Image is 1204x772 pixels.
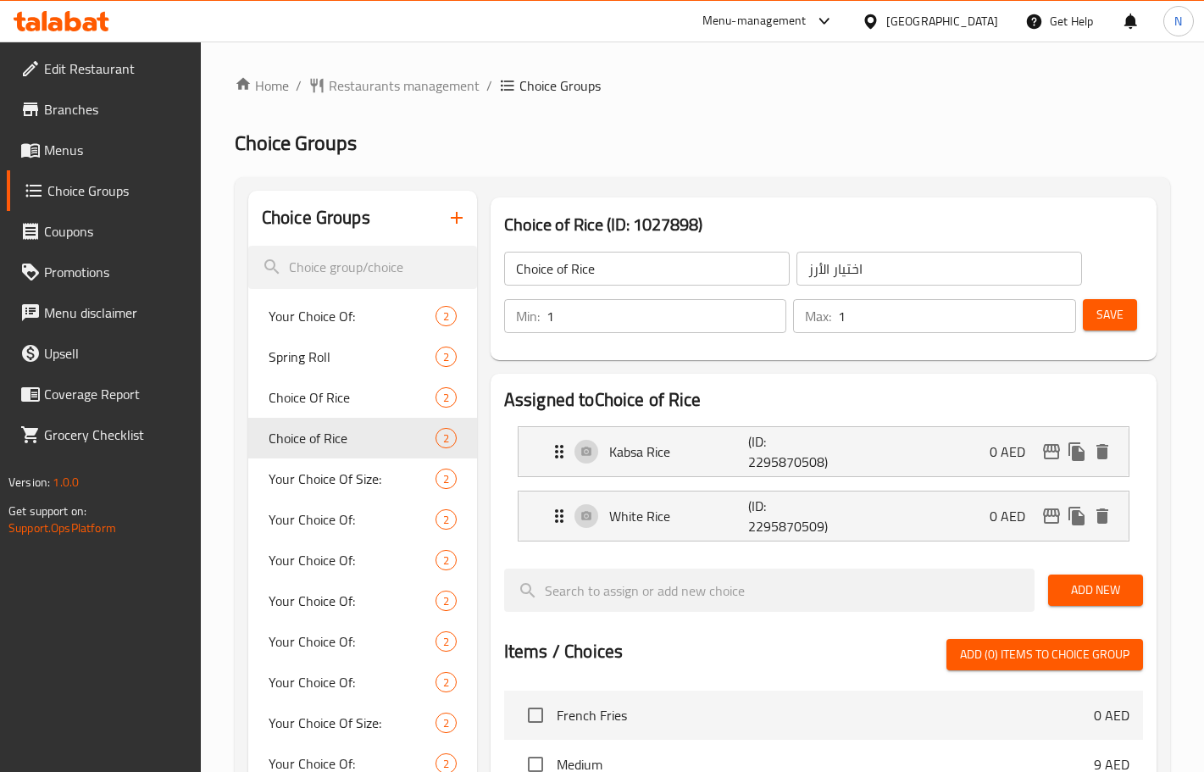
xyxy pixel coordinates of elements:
[436,390,456,406] span: 2
[504,419,1143,484] li: Expand
[436,631,457,652] div: Choices
[7,292,201,333] a: Menu disclaimer
[436,308,456,325] span: 2
[44,221,187,242] span: Coupons
[7,211,201,252] a: Coupons
[1096,304,1124,325] span: Save
[262,205,370,230] h2: Choice Groups
[436,428,457,448] div: Choices
[1094,705,1129,725] p: 0 AED
[504,484,1143,548] li: Expand
[7,414,201,455] a: Grocery Checklist
[436,306,457,326] div: Choices
[557,705,1094,725] span: French Fries
[248,621,477,662] div: Your Choice Of:2
[269,347,436,367] span: Spring Roll
[519,75,601,96] span: Choice Groups
[269,469,436,489] span: Your Choice Of Size:
[436,512,456,528] span: 2
[269,509,436,530] span: Your Choice Of:
[1048,575,1143,606] button: Add New
[7,333,201,374] a: Upsell
[44,425,187,445] span: Grocery Checklist
[436,591,457,611] div: Choices
[516,306,540,326] p: Min:
[269,387,436,408] span: Choice Of Rice
[248,580,477,621] div: Your Choice Of:2
[436,553,456,569] span: 2
[7,89,201,130] a: Branches
[269,306,436,326] span: Your Choice Of:
[248,703,477,743] div: Your Choice Of Size:2
[504,387,1143,413] h2: Assigned to Choice of Rice
[436,675,456,691] span: 2
[47,181,187,201] span: Choice Groups
[269,591,436,611] span: Your Choice Of:
[436,713,457,733] div: Choices
[1039,503,1064,529] button: edit
[436,715,456,731] span: 2
[518,697,553,733] span: Select choice
[990,506,1039,526] p: 0 AED
[7,170,201,211] a: Choice Groups
[486,75,492,96] li: /
[269,428,436,448] span: Choice of Rice
[436,550,457,570] div: Choices
[436,672,457,692] div: Choices
[1062,580,1129,601] span: Add New
[235,124,357,162] span: Choice Groups
[296,75,302,96] li: /
[609,442,748,462] p: Kabsa Rice
[8,471,50,493] span: Version:
[248,499,477,540] div: Your Choice Of:2
[748,496,841,536] p: (ID: 2295870509)
[235,75,1170,96] nav: breadcrumb
[1090,503,1115,529] button: delete
[886,12,998,31] div: [GEOGRAPHIC_DATA]
[1090,439,1115,464] button: delete
[436,634,456,650] span: 2
[248,662,477,703] div: Your Choice Of:2
[436,509,457,530] div: Choices
[248,540,477,580] div: Your Choice Of:2
[990,442,1039,462] p: 0 AED
[8,517,116,539] a: Support.OpsPlatform
[609,506,748,526] p: White Rice
[44,262,187,282] span: Promotions
[504,569,1035,612] input: search
[235,75,289,96] a: Home
[436,347,457,367] div: Choices
[436,469,457,489] div: Choices
[1174,12,1182,31] span: N
[7,252,201,292] a: Promotions
[1083,299,1137,330] button: Save
[519,492,1129,541] div: Expand
[748,431,841,472] p: (ID: 2295870508)
[7,374,201,414] a: Coverage Report
[8,500,86,522] span: Get support on:
[53,471,79,493] span: 1.0.0
[1064,439,1090,464] button: duplicate
[248,418,477,458] div: Choice of Rice2
[269,713,436,733] span: Your Choice Of Size:
[436,430,456,447] span: 2
[248,377,477,418] div: Choice Of Rice2
[1039,439,1064,464] button: edit
[44,303,187,323] span: Menu disclaimer
[269,550,436,570] span: Your Choice Of:
[248,458,477,499] div: Your Choice Of Size:2
[44,343,187,364] span: Upsell
[7,130,201,170] a: Menus
[436,349,456,365] span: 2
[436,756,456,772] span: 2
[805,306,831,326] p: Max:
[946,639,1143,670] button: Add (0) items to choice group
[44,384,187,404] span: Coverage Report
[44,58,187,79] span: Edit Restaurant
[44,99,187,119] span: Branches
[269,672,436,692] span: Your Choice Of:
[269,631,436,652] span: Your Choice Of:
[504,639,623,664] h2: Items / Choices
[7,48,201,89] a: Edit Restaurant
[960,644,1129,665] span: Add (0) items to choice group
